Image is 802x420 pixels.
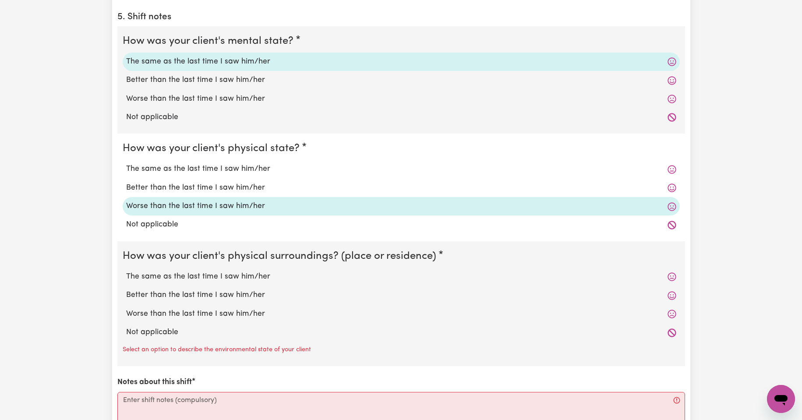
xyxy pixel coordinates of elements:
[126,308,676,320] label: Worse than the last time I saw him/her
[126,201,676,212] label: Worse than the last time I saw him/her
[126,289,676,301] label: Better than the last time I saw him/her
[123,345,311,355] p: Select an option to describe the environmental state of your client
[123,248,440,264] legend: How was your client's physical surroundings? (place or residence)
[126,93,676,105] label: Worse than the last time I saw him/her
[126,163,676,175] label: The same as the last time I saw him/her
[126,271,676,282] label: The same as the last time I saw him/her
[126,219,676,230] label: Not applicable
[123,141,303,156] legend: How was your client's physical state?
[117,12,685,23] h2: 5. Shift notes
[126,327,676,338] label: Not applicable
[126,182,676,194] label: Better than the last time I saw him/her
[126,56,676,67] label: The same as the last time I saw him/her
[126,112,676,123] label: Not applicable
[126,74,676,86] label: Better than the last time I saw him/her
[767,385,795,413] iframe: Button to launch messaging window
[123,33,297,49] legend: How was your client's mental state?
[117,377,192,388] label: Notes about this shift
